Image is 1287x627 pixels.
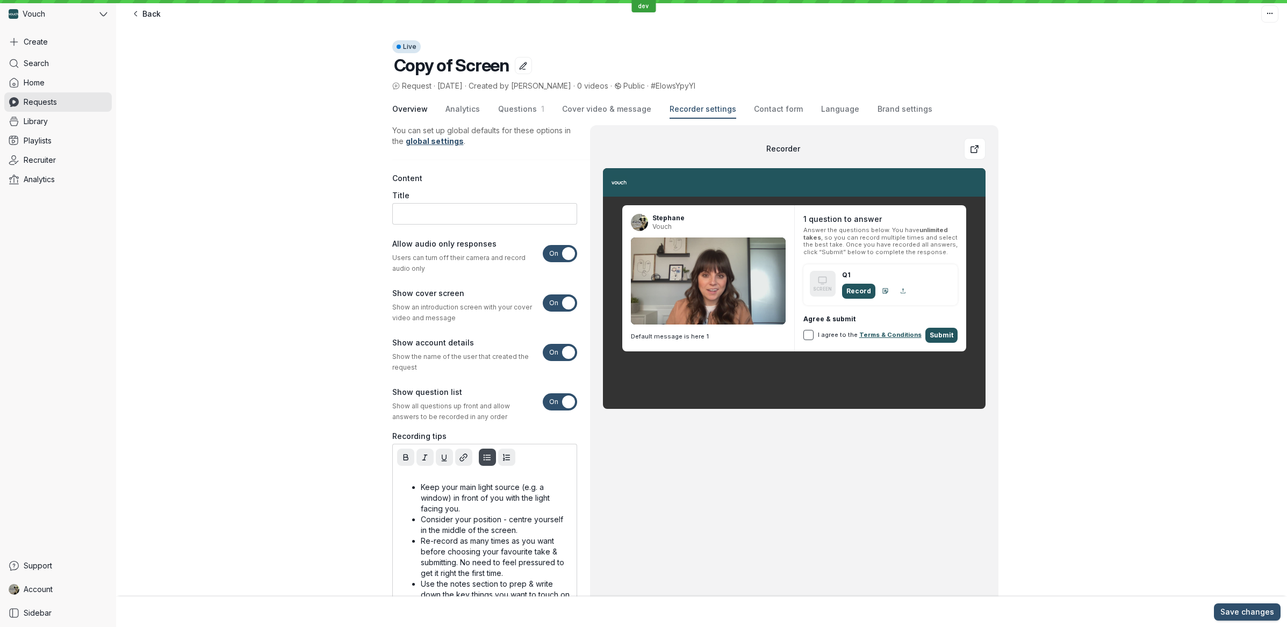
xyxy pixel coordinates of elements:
[24,135,52,146] span: Playlists
[4,73,112,92] a: Home
[4,150,112,170] a: Recruiter
[392,302,536,323] span: Show an introduction screen with your cover video and message
[445,104,480,114] span: Analytics
[821,104,859,114] span: Language
[142,9,161,19] span: Back
[803,214,958,225] h2: 1 question to answer
[498,449,515,466] button: Ordered list
[437,81,463,90] span: [DATE]
[403,40,416,53] span: Live
[878,104,932,114] span: Brand settings
[24,58,49,69] span: Search
[4,4,97,24] div: Vouch
[392,351,536,373] span: Show the name of the user that created the request
[612,175,627,190] img: 1d56eab0-5c22-4be9-913e-5387e5748995.png
[24,155,56,165] span: Recruiter
[631,237,786,325] img: aa8517f2-2e89-4c69-ace7-7cf5d53f100a_poster.0000001.jpg
[842,284,875,299] div: Record
[549,294,558,312] span: On
[4,556,112,575] a: Support
[515,57,532,74] button: Edit title
[608,81,614,91] span: ·
[463,81,469,91] span: ·
[577,81,608,90] span: 0 videos
[421,482,570,514] p: Keep your main light source (e.g. a window) in front of you with the light facing you.
[537,104,544,113] span: 1
[392,190,409,201] span: Title
[392,173,577,184] h3: Content
[4,170,112,189] a: Analytics
[24,608,52,618] span: Sidebar
[397,449,414,466] button: Bold
[964,138,986,160] a: Preview
[125,5,167,23] a: Back
[4,92,112,112] a: Requests
[925,328,958,343] div: Submit
[421,514,570,536] p: Consider your position - centre yourself in the middle of the screen.
[392,387,462,398] span: Show question list
[4,54,112,73] a: Search
[392,431,447,442] span: Recording tips
[392,401,536,422] span: Show all questions up front and allow answers to be recorded in any order
[4,32,112,52] button: Create
[24,560,52,571] span: Support
[9,584,19,595] img: Pro Teale avatar
[571,81,577,91] span: ·
[24,174,55,185] span: Analytics
[645,81,651,91] span: ·
[842,271,911,279] span: Q1
[24,97,57,107] span: Requests
[4,112,112,131] a: Library
[392,125,577,147] p: You can set up global defaults for these options in the .
[392,253,536,274] span: Users can turn off their camera and record audio only
[549,245,558,262] span: On
[4,131,112,150] a: Playlists
[24,584,53,595] span: Account
[498,104,537,113] span: Questions
[4,580,112,599] a: Pro Teale avatarAccount
[623,81,645,90] span: Public
[803,226,948,241] b: unlimited takes
[24,37,48,47] span: Create
[392,337,474,348] span: Show account details
[859,331,922,338] a: Terms & Conditions
[469,81,571,90] span: Created by [PERSON_NAME]
[4,603,112,623] a: Sidebar
[455,449,472,466] button: Add hyperlink
[4,4,112,24] button: Vouch avatarVouch
[631,214,648,231] img: Stephane avatar
[421,536,570,579] p: Re-record as many times as you want before choosing your favourite take & submitting. No need to ...
[549,344,558,361] span: On
[818,331,922,338] span: I agree to the
[803,315,958,323] span: Agree & submit
[631,331,786,342] p: Default message is here 1
[406,136,464,146] a: global settings
[392,288,464,299] span: Show cover screen
[652,222,685,231] span: Vouch
[754,104,803,114] span: Contact form
[392,104,428,114] span: Overview
[652,214,685,222] span: Stephane
[436,449,453,466] button: Underline
[416,449,434,466] button: Italic
[9,9,18,19] img: Vouch avatar
[651,81,695,90] span: #EIowsYpyYI
[803,227,958,256] span: Answer the questions below. You have , so you can record multiple times and select the best take....
[562,104,651,114] span: Cover video & message
[24,77,45,88] span: Home
[603,143,964,154] h2: Recorder
[479,449,496,466] button: Bullet list
[394,55,509,76] span: Copy of Screen
[549,393,558,410] span: On
[432,81,437,91] span: ·
[23,9,45,19] span: Vouch
[813,284,832,294] span: SCREEN
[392,239,497,249] span: Allow audio only responses
[24,116,48,127] span: Library
[670,104,736,114] span: Recorder settings
[392,81,432,91] span: Request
